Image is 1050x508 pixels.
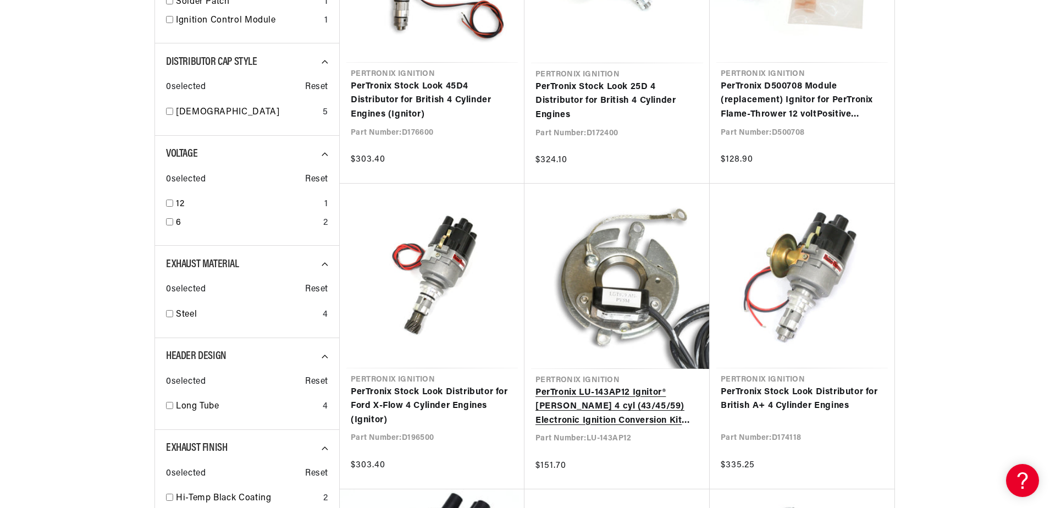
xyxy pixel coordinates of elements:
span: Exhaust Finish [166,443,227,454]
div: 5 [323,106,328,120]
a: PerTronix Stock Look Distributor for British A+ 4 Cylinder Engines [721,385,883,413]
span: 0 selected [166,80,206,95]
a: PerTronix D500708 Module (replacement) Ignitor for PerTronix Flame-Thrower 12 voltPositive Britis... [721,80,883,122]
a: PerTronix Stock Look 25D 4 Distributor for British 4 Cylinder Engines [535,80,699,123]
span: Header Design [166,351,226,362]
div: 2 [323,492,328,506]
a: PerTronix LU-143AP12 Ignitor® [PERSON_NAME] 4 cyl (43/45/59) Electronic Ignition Conversion Kit 12V [535,386,699,428]
span: Reset [305,283,328,297]
span: 0 selected [166,467,206,481]
span: 0 selected [166,283,206,297]
a: Long Tube [176,400,318,414]
a: Ignition Control Module [176,14,320,28]
a: 6 [176,216,319,230]
div: 2 [323,216,328,230]
span: 0 selected [166,375,206,389]
span: Reset [305,467,328,481]
span: Distributor Cap Style [166,57,257,68]
a: Hi-Temp Black Coating [176,492,319,506]
span: Exhaust Material [166,259,239,270]
div: 1 [324,197,328,212]
a: [DEMOGRAPHIC_DATA] [176,106,318,120]
a: 12 [176,197,320,212]
a: PerTronix Stock Look Distributor for Ford X-Flow 4 Cylinder Engines (Ignitor) [351,385,513,428]
div: 1 [324,14,328,28]
span: Reset [305,173,328,187]
span: Voltage [166,148,197,159]
div: 4 [323,400,328,414]
a: Steel [176,308,318,322]
span: Reset [305,375,328,389]
div: 4 [323,308,328,322]
span: 0 selected [166,173,206,187]
a: PerTronix Stock Look 45D4 Distributor for British 4 Cylinder Engines (Ignitor) [351,80,513,122]
span: Reset [305,80,328,95]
